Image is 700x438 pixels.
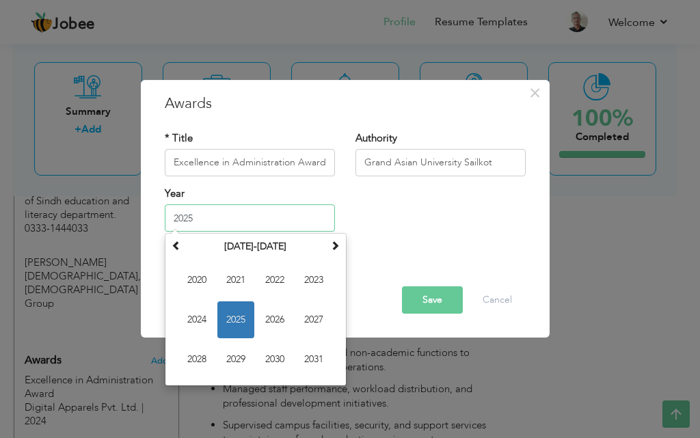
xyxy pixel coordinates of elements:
span: 2022 [256,262,293,299]
span: 2020 [178,262,215,299]
label: Authority [355,131,397,146]
span: 2023 [295,262,332,299]
span: 2026 [256,301,293,338]
span: 2025 [217,301,254,338]
button: Close [524,82,546,104]
span: 2021 [217,262,254,299]
span: Next Decade [330,241,340,250]
span: 2031 [295,341,332,378]
span: 2027 [295,301,332,338]
span: Previous Decade [172,241,181,250]
span: 2029 [217,341,254,378]
span: × [529,81,541,105]
span: 2028 [178,341,215,378]
th: Select Decade [185,236,327,257]
label: Year [165,187,185,201]
button: Cancel [469,286,526,314]
button: Save [402,286,463,314]
span: 2030 [256,341,293,378]
span: 2024 [178,301,215,338]
label: * Title [165,131,193,146]
h3: Awards [165,94,526,114]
